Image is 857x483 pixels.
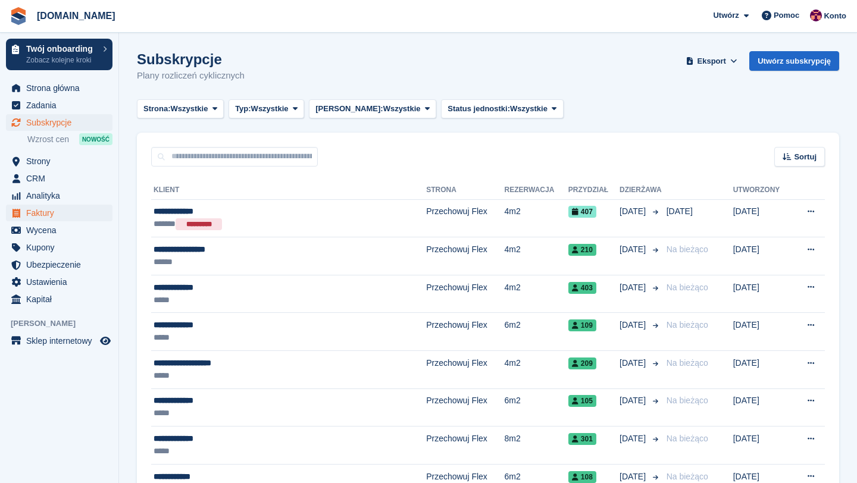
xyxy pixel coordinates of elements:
a: menu [6,80,112,96]
td: Przechowuj Flex [426,199,504,237]
img: Mateusz Kacwin [810,10,822,21]
a: menu [6,274,112,290]
td: 4m2 [505,199,568,237]
span: Sortuj [794,151,817,163]
span: 209 [568,357,596,369]
a: menu [6,256,112,273]
td: Przechowuj Flex [426,351,504,389]
button: [PERSON_NAME]: Wszystkie [309,99,436,119]
th: Utworzony [733,181,793,200]
a: menu [6,97,112,114]
span: Utwórz [713,10,739,21]
td: Przechowuj Flex [426,313,504,351]
span: Eksport [698,55,726,67]
button: Typ: Wszystkie [229,99,304,119]
span: 108 [568,471,596,483]
span: Wzrost cen [27,134,69,145]
span: CRM [26,170,98,187]
span: Wszystkie [171,103,208,115]
a: menu [6,333,112,349]
td: 4m2 [505,351,568,389]
td: [DATE] [733,199,793,237]
th: Strona [426,181,504,200]
p: Zobacz kolejne kroki [26,55,97,65]
span: Wszystkie [383,103,421,115]
span: Na bieżąco [667,434,708,443]
span: Na bieżąco [667,358,708,368]
a: Podgląd sklepu [98,334,112,348]
span: Wycena [26,222,98,239]
button: Status jednostki: Wszystkie [441,99,563,119]
td: [DATE] [733,313,793,351]
div: NOWOŚĆ [79,133,112,145]
span: 210 [568,244,596,256]
td: 4m2 [505,237,568,275]
td: [DATE] [733,388,793,426]
a: menu [6,153,112,170]
td: 6m2 [505,313,568,351]
button: Strona: Wszystkie [137,99,224,119]
span: Na bieżąco [667,472,708,481]
span: Na bieżąco [667,283,708,292]
th: Klient [151,181,426,200]
th: Przydział [568,181,620,200]
a: menu [6,291,112,308]
span: [DATE] [620,243,648,256]
td: Przechowuj Flex [426,388,504,426]
span: Typ: [235,103,251,115]
td: [DATE] [733,351,793,389]
th: Dzierżawa [620,181,662,200]
span: Na bieżąco [667,320,708,330]
span: Na bieżąco [667,244,708,254]
span: Pomoc [774,10,799,21]
span: Ustawienia [26,274,98,290]
td: 6m2 [505,388,568,426]
td: [DATE] [733,275,793,313]
th: Rezerwacja [505,181,568,200]
span: 109 [568,319,596,331]
span: Subskrypcje [26,114,98,131]
td: [DATE] [733,426,793,465]
td: Przechowuj Flex [426,237,504,275]
span: Kupony [26,239,98,256]
span: Wszystkie [251,103,289,115]
span: Strona główna [26,80,98,96]
a: menu [6,205,112,221]
a: Wzrost cen NOWOŚĆ [27,133,112,146]
span: Na bieżąco [667,396,708,405]
span: [DATE] [667,206,693,216]
p: Twój onboarding [26,45,97,53]
td: 4m2 [505,275,568,313]
span: [DATE] [620,319,648,331]
img: stora-icon-8386f47178a22dfd0bd8f6a31ec36ba5ce8667c1dd55bd0f319d3a0aa187defe.svg [10,7,27,25]
span: Zadania [26,97,98,114]
span: Kapitał [26,291,98,308]
span: Faktury [26,205,98,221]
a: Utwórz subskrypcję [749,51,839,71]
button: Eksport [683,51,740,71]
span: Status jednostki: [448,103,510,115]
span: 407 [568,206,596,218]
span: [DATE] [620,357,648,369]
span: [DATE] [620,394,648,407]
span: [DATE] [620,205,648,218]
a: [DOMAIN_NAME] [32,6,120,26]
td: Przechowuj Flex [426,426,504,465]
p: Plany rozliczeń cyklicznych [137,69,245,83]
span: [DATE] [620,281,648,294]
span: Strona: [143,103,171,115]
td: Przechowuj Flex [426,275,504,313]
span: 301 [568,433,596,445]
span: Wszystkie [510,103,548,115]
span: Strony [26,153,98,170]
span: [DATE] [620,471,648,483]
span: Konto [824,10,846,22]
span: [PERSON_NAME]: [315,103,383,115]
span: 105 [568,395,596,407]
span: 403 [568,282,596,294]
a: menu [6,114,112,131]
td: 8m2 [505,426,568,465]
a: menu [6,222,112,239]
span: Ubezpieczenie [26,256,98,273]
span: Sklep internetowy [26,333,98,349]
